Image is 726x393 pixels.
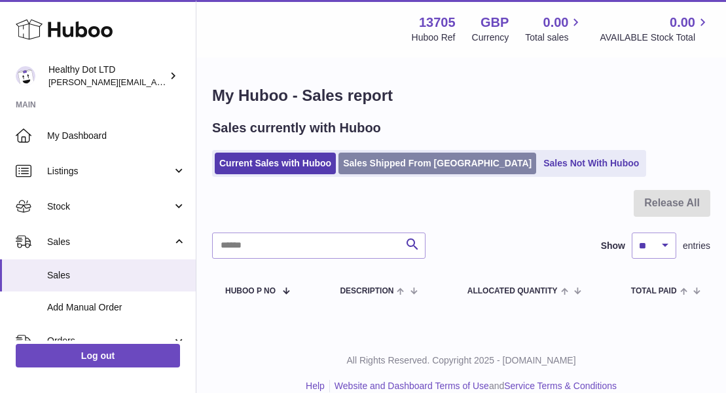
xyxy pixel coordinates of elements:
a: Log out [16,344,180,367]
span: entries [683,240,710,252]
span: Stock [47,200,172,213]
span: Total paid [631,287,677,295]
label: Show [601,240,625,252]
span: Orders [47,335,172,347]
span: Description [340,287,393,295]
span: Add Manual Order [47,301,186,314]
a: Current Sales with Huboo [215,153,336,174]
a: Help [306,381,325,391]
span: Sales [47,269,186,282]
a: 0.00 AVAILABLE Stock Total [600,14,710,44]
span: 0.00 [670,14,695,31]
div: Healthy Dot LTD [48,64,166,88]
strong: GBP [481,14,509,31]
span: 0.00 [543,14,569,31]
strong: 13705 [419,14,456,31]
span: ALLOCATED Quantity [467,287,558,295]
span: Sales [47,236,172,248]
span: Listings [47,165,172,178]
a: Sales Not With Huboo [539,153,644,174]
span: Total sales [525,31,583,44]
p: All Rights Reserved. Copyright 2025 - [DOMAIN_NAME] [207,354,716,367]
span: [PERSON_NAME][EMAIL_ADDRESS][DOMAIN_NAME] [48,77,263,87]
a: Service Terms & Conditions [504,381,617,391]
h1: My Huboo - Sales report [212,85,710,106]
a: Sales Shipped From [GEOGRAPHIC_DATA] [338,153,536,174]
div: Huboo Ref [412,31,456,44]
a: 0.00 Total sales [525,14,583,44]
span: Huboo P no [225,287,276,295]
li: and [330,380,617,392]
h2: Sales currently with Huboo [212,119,381,137]
span: AVAILABLE Stock Total [600,31,710,44]
img: Dorothy@healthydot.com [16,66,35,86]
span: My Dashboard [47,130,186,142]
div: Currency [472,31,509,44]
a: Website and Dashboard Terms of Use [335,381,489,391]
